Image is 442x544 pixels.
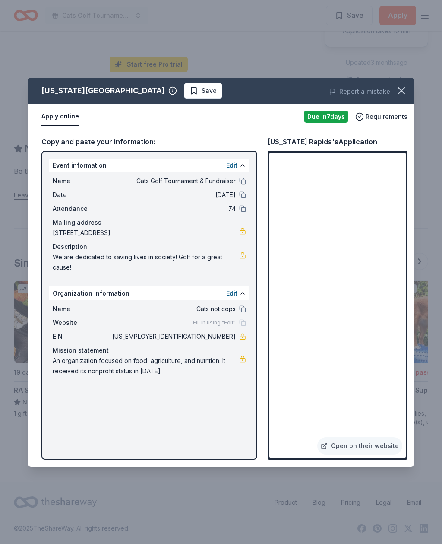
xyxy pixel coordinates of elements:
div: Due in 7 days [304,111,348,123]
span: 74 [110,204,236,214]
button: Requirements [355,111,407,122]
div: Mission statement [53,345,246,356]
div: [US_STATE][GEOGRAPHIC_DATA] [41,84,165,98]
span: Website [53,318,110,328]
span: [STREET_ADDRESS] [53,228,239,238]
span: Save [202,86,217,96]
button: Report a mistake [329,86,390,97]
div: Copy and paste your information: [41,136,257,147]
span: EIN [53,331,110,342]
span: Name [53,304,110,314]
span: [US_EMPLOYER_IDENTIFICATION_NUMBER] [110,331,236,342]
span: Fill in using "Edit" [193,319,236,326]
span: We are dedicated to saving lives in society! Golf for a great cause! [53,252,239,273]
button: Save [184,83,222,99]
div: Event information [49,159,249,172]
button: Edit [226,160,237,171]
button: Edit [226,288,237,299]
span: Cats Golf Tournament & Fundraiser [110,176,236,186]
div: [US_STATE] Rapids's Application [268,136,377,147]
span: [DATE] [110,190,236,200]
a: Open on their website [317,437,402,455]
div: Mailing address [53,217,246,228]
button: Apply online [41,108,79,126]
span: Date [53,190,110,200]
span: Name [53,176,110,186]
span: Requirements [366,111,407,122]
span: Attendance [53,204,110,214]
span: Cats not cops [110,304,236,314]
span: An organization focused on food, agriculture, and nutrition. It received its nonprofit status in ... [53,356,239,376]
div: Organization information [49,286,249,300]
div: Description [53,242,246,252]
